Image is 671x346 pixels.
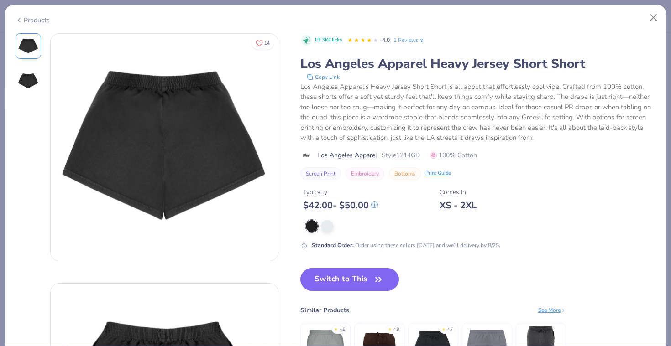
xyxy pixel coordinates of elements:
[300,167,341,180] button: Screen Print
[382,36,390,44] span: 4.0
[347,33,378,48] div: 4.0 Stars
[312,242,354,249] strong: Standard Order :
[388,326,392,330] div: ★
[252,36,274,50] button: Like
[300,268,399,291] button: Switch to This
[430,150,477,160] span: 100% Cotton
[393,36,425,44] a: 1 Reviews
[303,187,378,197] div: Typically
[300,305,349,315] div: Similar Products
[17,35,39,57] img: Front
[317,150,377,160] span: Los Angeles Apparel
[334,326,338,330] div: ★
[264,41,270,46] span: 14
[314,36,342,44] span: 19.3K Clicks
[447,326,453,333] div: 4.7
[393,326,399,333] div: 4.8
[382,150,420,160] span: Style 1214GD
[440,200,477,211] div: XS - 2XL
[16,15,50,25] div: Products
[442,326,446,330] div: ★
[645,9,662,26] button: Close
[389,167,421,180] button: Bottoms
[300,55,656,72] div: Los Angeles Apparel Heavy Jersey Short Short
[346,167,384,180] button: Embroidery
[303,200,378,211] div: $ 42.00 - $ 50.00
[51,34,278,261] img: Front
[300,82,656,143] div: Los Angeles Apparel's Heavy Jersey Short Short is all about that effortlessly cool vibe. Crafted ...
[300,152,313,159] img: brand logo
[538,306,566,314] div: See More
[312,241,500,249] div: Order using these colors [DATE] and we’ll delivery by 8/25.
[17,70,39,92] img: Back
[440,187,477,197] div: Comes In
[340,326,345,333] div: 4.8
[304,72,342,82] button: copy to clipboard
[425,170,451,177] div: Print Guide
